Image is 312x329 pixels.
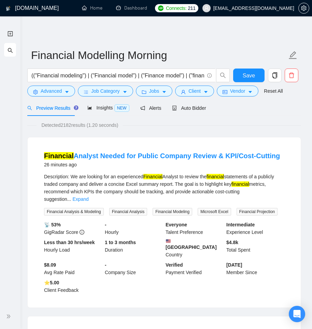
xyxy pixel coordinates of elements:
[65,89,69,94] span: caret-down
[164,261,225,276] div: Payment Verified
[166,222,187,227] b: Everyone
[44,280,59,285] b: ⭐️ 5.00
[198,208,231,215] span: Microsoft Excel
[43,221,103,236] div: GigRadar Score
[31,71,204,80] input: Search Freelance Jobs...
[285,72,298,78] span: delete
[166,239,224,250] b: [GEOGRAPHIC_DATA]
[43,279,103,294] div: Client Feedback
[172,105,206,111] span: Auto Bidder
[44,152,74,160] mark: Financial
[105,222,107,227] b: -
[204,6,209,11] span: user
[166,4,186,12] span: Connects:
[164,239,225,258] div: Country
[216,69,230,82] button: search
[44,222,61,227] b: 📡 53%
[164,221,225,236] div: Talent Preference
[73,105,79,111] div: Tooltip anchor
[44,161,280,169] div: 26 minutes ago
[41,87,62,95] span: Advanced
[8,47,43,53] span: My Scanners
[231,181,249,187] mark: financial
[207,73,212,78] span: info-circle
[233,69,265,82] button: Save
[166,239,171,243] img: 🇺🇸
[226,222,255,227] b: Intermediate
[87,105,92,110] span: area-chart
[264,87,283,95] a: Reset All
[80,230,84,235] span: info-circle
[6,313,13,320] span: double-right
[226,240,238,245] b: $ 4.8k
[217,86,258,96] button: idcardVendorcaret-down
[140,106,145,110] span: notification
[161,5,166,10] span: ellipsis
[44,240,95,245] b: Less than 30 hrs/week
[298,5,309,11] a: setting
[223,89,227,94] span: idcard
[188,87,201,95] span: Client
[149,87,159,95] span: Jobs
[225,239,286,258] div: Total Spent
[175,86,214,96] button: userClientcaret-down
[37,121,123,129] span: Detected 2182 results (1.20 seconds)
[140,105,161,111] span: Alerts
[4,27,16,40] li: New Scanner
[31,47,287,64] input: Scanner name...
[27,86,75,96] button: settingAdvancedcaret-down
[78,86,133,96] button: barsJob Categorycaret-down
[44,262,56,268] b: $8.09
[44,208,104,215] span: Financial Analysis & Modeling
[237,208,278,215] span: Financial Projection
[243,71,255,80] span: Save
[33,89,38,94] span: setting
[203,89,208,94] span: caret-down
[216,72,229,78] span: search
[43,239,103,258] div: Hourly Load
[226,262,242,268] b: [DATE]
[142,89,146,94] span: folder
[27,106,32,110] span: search
[136,86,173,96] button: folderJobscaret-down
[91,87,119,95] span: Job Category
[298,3,309,14] button: setting
[166,262,183,268] b: Verified
[67,196,71,202] span: ...
[116,5,147,11] a: dashboardDashboard
[143,174,162,179] mark: Financial
[153,208,192,215] span: Financial Modeling
[8,43,13,57] span: search
[268,69,282,82] button: copy
[288,51,297,60] span: edit
[299,5,309,11] span: setting
[87,105,129,110] span: Insights
[103,239,164,258] div: Duration
[82,5,102,11] a: homeHome
[289,306,305,322] div: Open Intercom Messenger
[27,105,76,111] span: Preview Results
[285,69,298,82] button: delete
[105,262,107,268] b: -
[248,89,253,94] span: caret-down
[225,221,286,236] div: Experience Level
[230,87,245,95] span: Vendor
[172,106,177,110] span: robot
[103,221,164,236] div: Hourly
[84,89,88,94] span: bars
[72,196,88,202] a: Expand
[207,174,224,179] mark: financial
[162,89,167,94] span: caret-down
[44,152,280,160] a: FinancialAnalyst Needed for Public Company Review & KPI/Cost-Cutting
[103,261,164,276] div: Company Size
[225,261,286,276] div: Member Since
[123,89,127,94] span: caret-down
[268,72,281,78] span: copy
[181,89,186,94] span: user
[105,240,136,245] b: 1 to 3 months
[114,104,129,112] span: NEW
[43,261,103,276] div: Avg Rate Paid
[6,3,11,14] img: logo
[109,208,147,215] span: Financial Analysis
[188,4,195,12] span: 211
